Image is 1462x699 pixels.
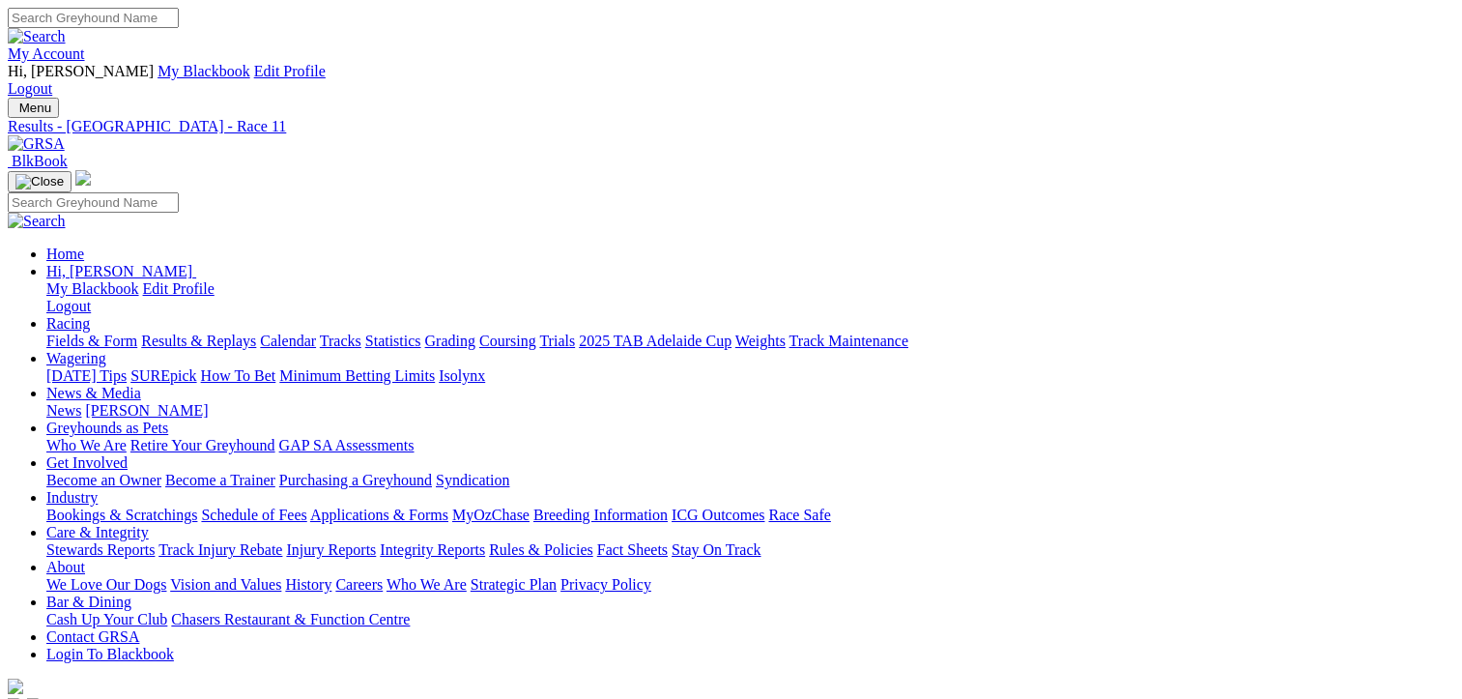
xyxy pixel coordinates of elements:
a: Racing [46,315,90,332]
div: My Account [8,63,1454,98]
a: My Blackbook [158,63,250,79]
span: Hi, [PERSON_NAME] [46,263,192,279]
a: Integrity Reports [380,541,485,558]
a: Weights [735,333,786,349]
div: News & Media [46,402,1454,420]
a: Grading [425,333,475,349]
img: logo-grsa-white.png [75,170,91,186]
a: Isolynx [439,367,485,384]
a: Statistics [365,333,421,349]
div: Industry [46,507,1454,524]
a: Bookings & Scratchings [46,507,197,523]
a: Contact GRSA [46,628,139,645]
input: Search [8,8,179,28]
a: Coursing [479,333,536,349]
a: Careers [335,576,383,593]
span: Menu [19,101,51,115]
a: Become a Trainer [165,472,275,488]
button: Toggle navigation [8,171,72,192]
a: Chasers Restaurant & Function Centre [171,611,410,627]
div: Wagering [46,367,1454,385]
img: Search [8,28,66,45]
a: Care & Integrity [46,524,149,540]
a: Edit Profile [143,280,215,297]
a: Applications & Forms [310,507,448,523]
a: GAP SA Assessments [279,437,415,453]
a: Greyhounds as Pets [46,420,168,436]
a: Results - [GEOGRAPHIC_DATA] - Race 11 [8,118,1454,135]
a: Vision and Values [170,576,281,593]
a: Stay On Track [672,541,760,558]
a: Rules & Policies [489,541,593,558]
a: My Account [8,45,85,62]
a: About [46,559,85,575]
a: Breeding Information [533,507,668,523]
a: Results & Replays [141,333,256,349]
a: History [285,576,331,593]
div: Hi, [PERSON_NAME] [46,280,1454,315]
a: We Love Our Dogs [46,576,166,593]
a: Login To Blackbook [46,646,174,662]
a: How To Bet [201,367,276,384]
a: Strategic Plan [471,576,557,593]
a: Logout [8,80,52,97]
div: Care & Integrity [46,541,1454,559]
a: Become an Owner [46,472,161,488]
button: Toggle navigation [8,98,59,118]
a: Tracks [320,333,361,349]
a: Retire Your Greyhound [130,437,275,453]
a: Schedule of Fees [201,507,306,523]
a: [PERSON_NAME] [85,402,208,419]
a: Track Maintenance [789,333,908,349]
span: Hi, [PERSON_NAME] [8,63,154,79]
span: BlkBook [12,153,68,169]
a: [DATE] Tips [46,367,127,384]
a: Race Safe [768,507,830,523]
a: Who We Are [46,437,127,453]
input: Search [8,192,179,213]
a: Purchasing a Greyhound [279,472,432,488]
a: Who We Are [387,576,467,593]
a: Calendar [260,333,316,349]
div: Get Involved [46,472,1454,489]
img: GRSA [8,135,65,153]
img: Search [8,213,66,230]
a: Industry [46,489,98,506]
a: Trials [539,333,575,349]
img: logo-grsa-white.png [8,679,23,694]
img: Close [15,174,64,189]
a: Cash Up Your Club [46,611,167,627]
a: Home [46,246,84,262]
a: Edit Profile [254,63,326,79]
a: Syndication [436,472,509,488]
div: Greyhounds as Pets [46,437,1454,454]
a: BlkBook [8,153,68,169]
a: My Blackbook [46,280,139,297]
a: Wagering [46,350,106,366]
a: News [46,402,81,419]
a: MyOzChase [452,507,530,523]
a: Fields & Form [46,333,137,349]
a: Injury Reports [286,541,376,558]
a: Minimum Betting Limits [279,367,435,384]
a: Get Involved [46,454,128,471]
a: 2025 TAB Adelaide Cup [579,333,731,349]
a: Fact Sheets [597,541,668,558]
div: Racing [46,333,1454,350]
div: Bar & Dining [46,611,1454,628]
a: ICG Outcomes [672,507,764,523]
div: About [46,576,1454,594]
a: Track Injury Rebate [158,541,282,558]
a: SUREpick [130,367,196,384]
a: Bar & Dining [46,594,131,610]
a: Hi, [PERSON_NAME] [46,263,196,279]
a: Privacy Policy [560,576,651,593]
a: News & Media [46,385,141,401]
a: Stewards Reports [46,541,155,558]
a: Logout [46,298,91,314]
